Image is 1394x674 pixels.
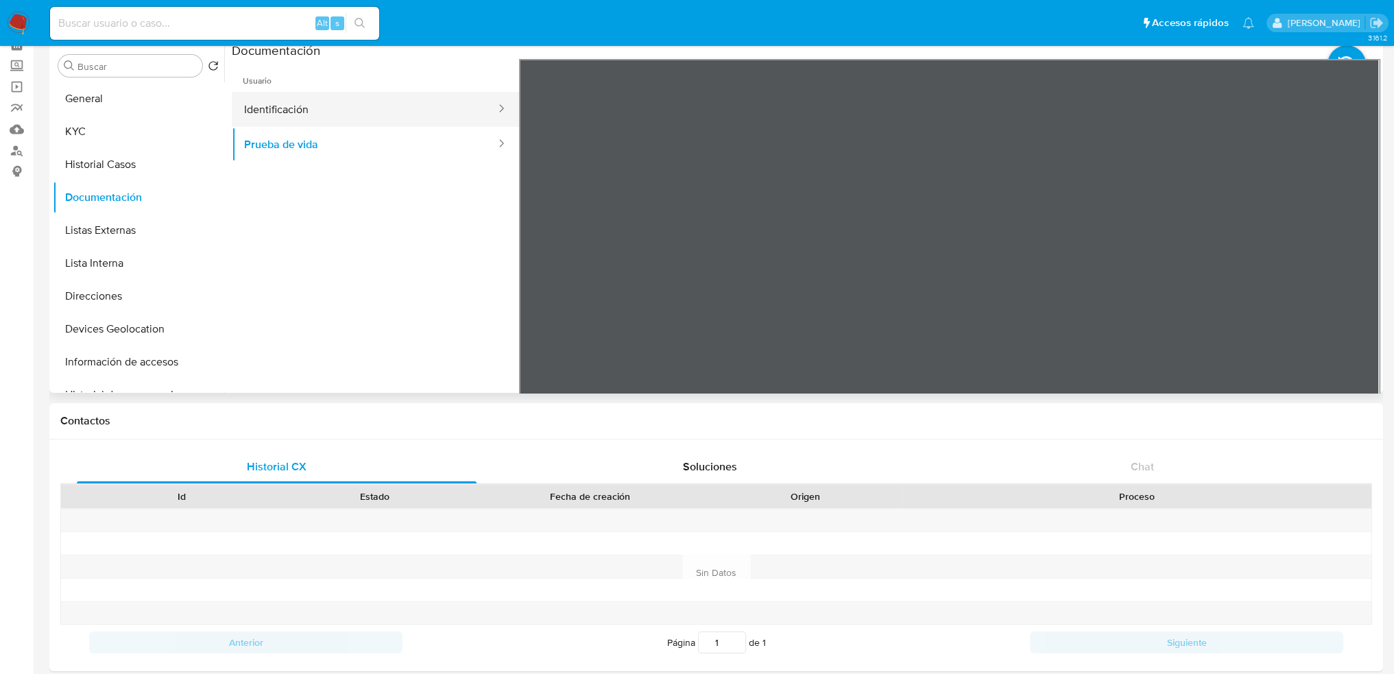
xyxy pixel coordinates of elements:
input: Buscar usuario o caso... [50,14,379,32]
h1: Contactos [60,414,1372,428]
span: Soluciones [682,459,736,474]
a: Notificaciones [1242,17,1254,29]
span: Alt [317,16,328,29]
button: Historial de conversaciones [53,378,224,411]
button: KYC [53,115,224,148]
button: General [53,82,224,115]
button: Historial Casos [53,148,224,181]
div: Proceso [911,490,1362,503]
input: Buscar [77,60,197,73]
button: Siguiente [1030,631,1343,653]
button: Devices Geolocation [53,313,224,346]
div: Estado [288,490,462,503]
span: 1 [762,636,766,649]
button: Volver al orden por defecto [208,60,219,75]
span: Historial CX [247,459,307,474]
span: Accesos rápidos [1152,16,1229,30]
span: s [335,16,339,29]
span: Página de [667,631,766,653]
div: Origen [718,490,892,503]
button: Anterior [89,631,402,653]
button: Información de accesos [53,346,224,378]
p: loui.hernandezrodriguez@mercadolibre.com.mx [1287,16,1365,29]
a: Salir [1369,16,1384,30]
span: Chat [1131,459,1154,474]
span: 3.161.2 [1367,32,1387,43]
div: Fecha de creación [481,490,699,503]
button: search-icon [346,14,374,33]
button: Buscar [64,60,75,71]
button: Documentación [53,181,224,214]
button: Listas Externas [53,214,224,247]
button: Lista Interna [53,247,224,280]
button: Direcciones [53,280,224,313]
div: Id [95,490,269,503]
